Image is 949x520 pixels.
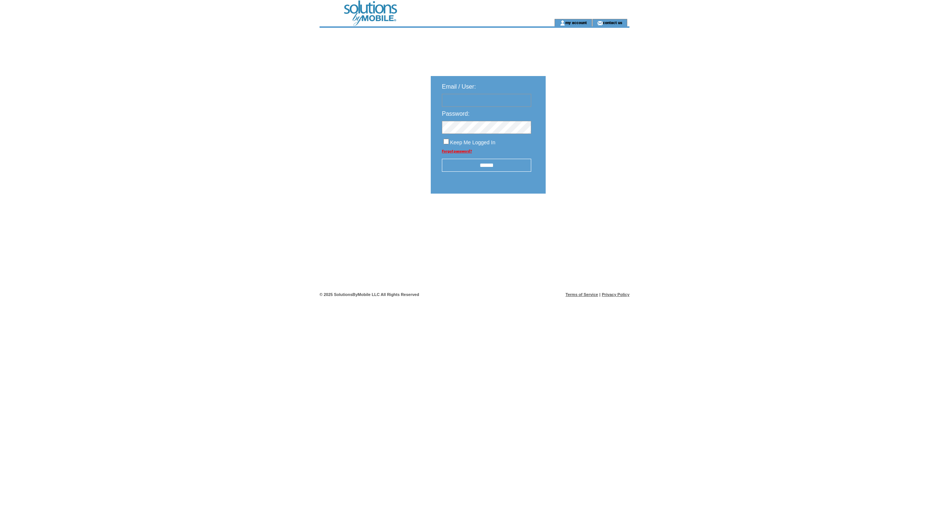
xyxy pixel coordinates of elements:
span: Password: [442,111,470,117]
span: | [599,292,601,297]
img: transparent.png;jsessionid=5DD636404DB36955554BCB5FD728A4DE [567,212,604,221]
span: Keep Me Logged In [450,139,495,145]
span: © 2025 SolutionsByMobile LLC All Rights Reserved [320,292,419,297]
img: contact_us_icon.gif;jsessionid=5DD636404DB36955554BCB5FD728A4DE [597,20,603,26]
span: Email / User: [442,83,476,90]
a: contact us [603,20,622,25]
a: Privacy Policy [602,292,629,297]
img: account_icon.gif;jsessionid=5DD636404DB36955554BCB5FD728A4DE [560,20,565,26]
a: Terms of Service [566,292,598,297]
a: my account [565,20,587,25]
a: Forgot password? [442,149,472,153]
